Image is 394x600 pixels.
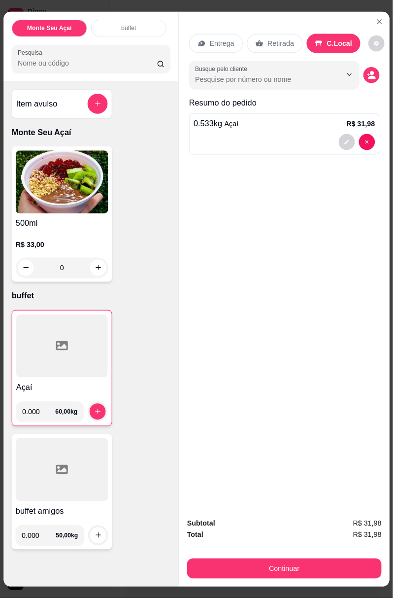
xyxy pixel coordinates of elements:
label: Pesquisa [18,48,46,57]
p: 0.533 kg [194,118,239,130]
p: C.Local [328,38,353,48]
img: product-image [16,151,108,214]
button: Show suggestions [342,67,359,83]
input: 0.00 [22,527,56,547]
p: Retirada [268,38,295,48]
p: Monte Seu Açaí [27,24,72,32]
p: Resumo do pedido [190,97,381,109]
p: Monte Seu Açaí [11,126,170,139]
button: add-separate-item [88,94,108,114]
span: R$ 31,98 [354,530,382,542]
input: Busque pelo cliente [196,74,326,84]
button: increase-product-quantity [90,404,106,421]
p: Entrega [210,38,235,48]
button: decrease-product-quantity [364,67,381,83]
button: decrease-product-quantity [369,35,386,51]
p: buffet [122,24,137,32]
h4: Açaí [16,382,108,394]
h4: Item avulso [16,98,58,110]
button: increase-product-quantity [90,529,106,545]
input: 0.00 [22,402,55,423]
button: decrease-product-quantity [360,134,376,150]
strong: Subtotal [188,521,216,529]
button: Close [372,13,389,30]
input: Pesquisa [18,58,157,68]
strong: Total [188,532,204,540]
p: R$ 33,00 [16,240,108,250]
p: R$ 31,98 [347,119,376,129]
span: R$ 31,98 [354,520,382,531]
button: Continuar [188,561,383,581]
label: Busque pelo cliente [196,65,251,73]
h4: buffet amigos [16,506,108,519]
span: Açaí [225,120,239,128]
p: buffet [11,290,170,303]
h4: 500ml [16,218,108,230]
button: decrease-product-quantity [340,134,356,150]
